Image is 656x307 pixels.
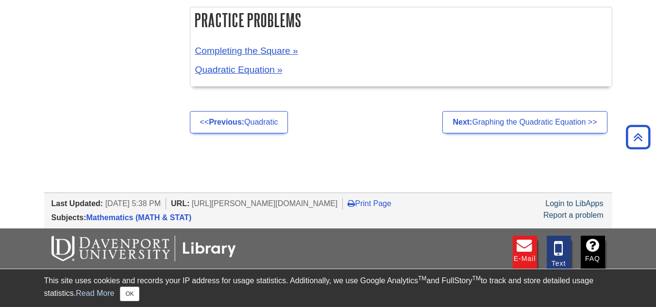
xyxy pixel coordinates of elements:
a: Text [547,236,571,269]
span: [URL][PERSON_NAME][DOMAIN_NAME] [192,199,338,208]
a: Read More [76,289,114,297]
a: Back to Top [622,130,654,144]
a: <<Previous:Quadratic [190,111,288,133]
img: DU Libraries [51,236,236,261]
span: Subjects: [51,213,86,222]
a: Quadratic Equation » [195,65,283,75]
a: Print Page [348,199,391,208]
a: E-mail [513,236,537,269]
a: Login to LibApps [545,199,603,208]
button: Close [120,287,139,301]
div: This site uses cookies and records your IP address for usage statistics. Additionally, we use Goo... [44,275,612,301]
h2: Practice Problems [190,7,612,33]
sup: TM [472,275,481,282]
a: Mathematics (MATH & STAT) [86,213,192,222]
span: Last Updated: [51,199,103,208]
a: FAQ [581,236,605,269]
a: Report a problem [543,211,604,219]
sup: TM [418,275,426,282]
strong: Next: [453,118,472,126]
span: [DATE] 5:38 PM [105,199,161,208]
i: Print Page [348,199,355,207]
span: URL: [171,199,189,208]
a: Next:Graphing the Quadratic Equation >> [442,111,607,133]
a: Completing the Square » [195,46,298,56]
strong: Previous: [209,118,244,126]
